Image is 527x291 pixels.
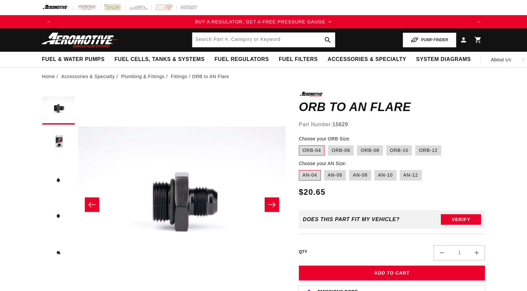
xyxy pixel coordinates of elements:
[299,266,485,280] button: Add to Cart
[328,145,354,156] label: ORB-06
[85,197,99,212] button: Slide left
[299,249,307,255] label: QTY
[42,15,55,28] button: Translation missing: en.sections.announcements.previous_announcement
[299,102,485,112] h1: ORB to AN Flare
[299,145,325,156] label: ORB-04
[42,56,105,63] span: Fuel & Water Pumps
[55,18,472,25] div: Announcement
[195,19,325,24] span: BUY A REGULATOR, GET A FREE PRESSURE GAUGE
[323,52,411,67] summary: Accessories & Specialty
[209,52,274,67] summary: Fuel Regulators
[299,135,351,142] legend: Choose your ORB Size:
[55,18,472,25] div: 1 of 4
[400,170,422,181] label: AN-12
[349,170,371,181] label: AN-08
[332,122,348,127] strong: 15629
[265,197,279,212] button: Slide right
[299,160,347,167] legend: Choose your AN Size:
[299,120,485,129] div: Part Number:
[55,18,472,25] a: BUY A REGULATOR, GET A FREE PRESSURE GAUGE
[299,186,325,198] span: $20.65
[42,164,75,197] button: Load image 3 in gallery view
[42,73,55,80] a: Home
[37,52,110,67] summary: Fuel & Water Pumps
[386,145,412,156] label: ORB-10
[303,217,400,222] div: Does This part fit My vehicle?
[416,56,471,63] span: System Diagrams
[274,52,323,67] summary: Fuel Filters
[321,33,335,47] button: search button
[42,92,75,125] button: Load image 1 in gallery view
[114,56,204,63] span: Fuel Cells, Tanks & Systems
[42,73,485,80] nav: breadcrumbs
[214,56,269,63] span: Fuel Regulators
[472,15,485,28] button: Translation missing: en.sections.announcements.next_announcement
[192,33,335,47] input: Search by Part Number, Category or Keyword
[42,200,75,233] button: Load image 4 in gallery view
[42,128,75,161] button: Load image 2 in gallery view
[121,73,164,80] a: Plumbing & Fittings
[491,57,511,62] span: About Us
[357,145,383,156] label: ORB-08
[299,170,321,181] label: AN-04
[42,237,75,270] button: Load image 5 in gallery view
[61,73,120,80] li: Accessories & Specialty
[26,15,502,28] slideshow-component: Translation missing: en.sections.announcements.announcement_bar
[328,56,406,63] span: Accessories & Specialty
[192,73,229,80] li: ORB to AN Flare
[486,52,516,68] a: About Us
[279,56,318,63] span: Fuel Filters
[324,170,346,181] label: AN-06
[171,73,187,80] a: Fittings
[374,170,396,181] label: AN-10
[441,214,481,225] button: Verify
[403,33,456,47] button: PUMP FINDER
[39,32,122,48] img: Aeromotive
[109,52,209,67] summary: Fuel Cells, Tanks & Systems
[415,145,441,156] label: ORB-12
[411,52,476,67] summary: System Diagrams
